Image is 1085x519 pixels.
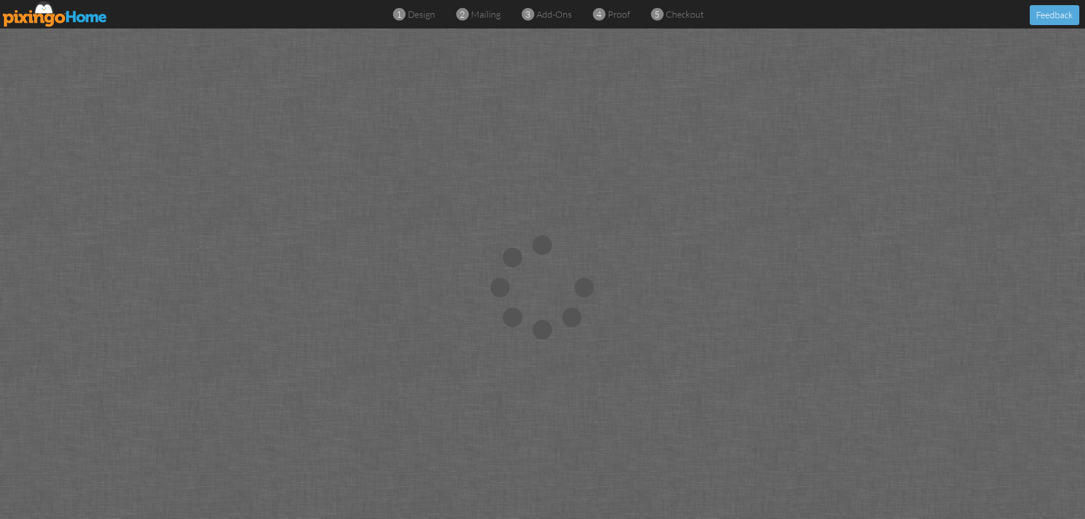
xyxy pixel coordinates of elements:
span: 3 [525,8,530,21]
span: proof [608,9,630,20]
span: checkout [666,9,704,20]
span: mailing [471,9,501,20]
span: 1 [396,8,402,21]
span: 2 [460,8,465,21]
span: design [408,9,435,20]
span: 5 [654,8,660,21]
img: pixingo logo [3,1,108,27]
span: 4 [596,8,601,21]
span: add-ons [537,9,572,20]
button: Feedback [1030,5,1079,25]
